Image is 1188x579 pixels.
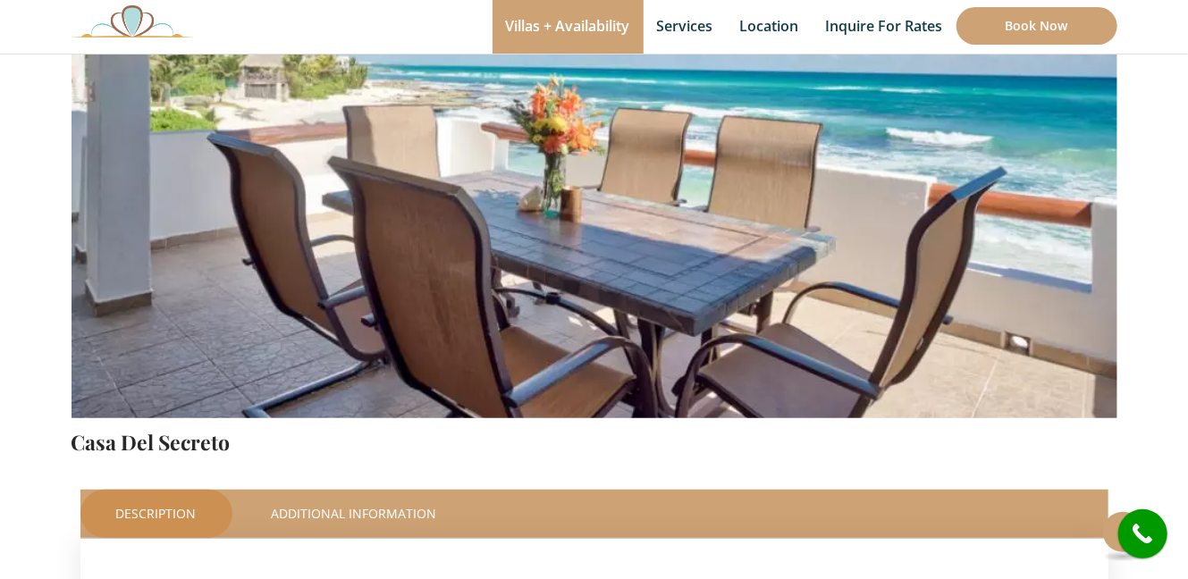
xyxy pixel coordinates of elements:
i: call [1123,514,1163,554]
a: call [1118,509,1167,558]
a: Additional Information [236,490,473,538]
img: Awesome Logo [72,4,193,38]
a: Casa Del Secreto [72,428,231,456]
a: Book Now [956,7,1117,45]
a: Description [80,490,232,538]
